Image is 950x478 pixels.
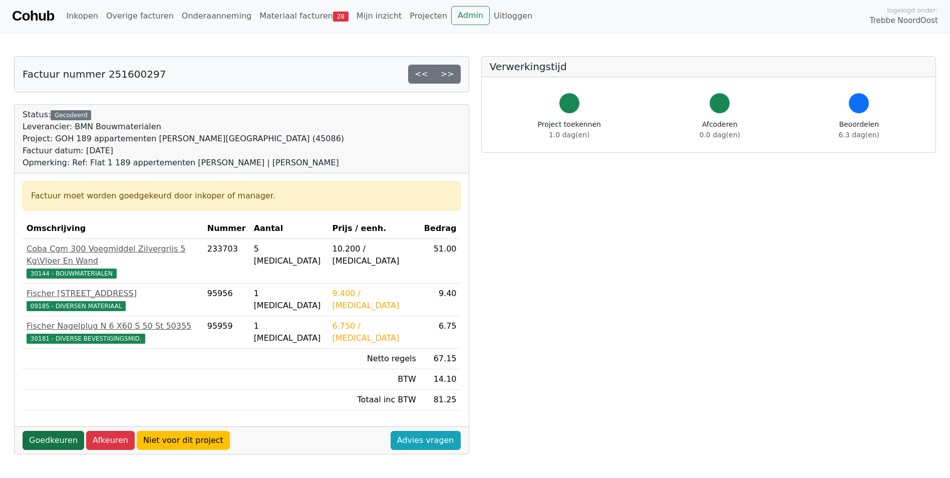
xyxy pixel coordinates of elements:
[420,390,461,410] td: 81.25
[353,6,406,26] a: Mijn inzicht
[332,243,416,267] div: 10.200 / [MEDICAL_DATA]
[62,6,102,26] a: Inkopen
[23,431,84,450] a: Goedkeuren
[490,61,928,73] h5: Verwerkingstijd
[700,119,740,140] div: Afcoderen
[700,131,740,139] span: 0.0 dag(en)
[203,316,250,349] td: 95959
[27,320,199,332] div: Fischer Nagelplug N 6 X60 S 50 St 50355
[254,243,325,267] div: 5 [MEDICAL_DATA]
[328,349,420,369] td: Netto regels
[839,131,879,139] span: 6.3 dag(en)
[420,284,461,316] td: 9.40
[203,218,250,239] th: Nummer
[391,431,461,450] a: Advies vragen
[549,131,589,139] span: 1.0 dag(en)
[51,110,91,120] div: Gecodeerd
[333,12,349,22] span: 28
[203,239,250,284] td: 233703
[250,218,329,239] th: Aantal
[870,15,938,27] span: Trebbe NoordOost
[27,334,145,344] span: 30181 - DIVERSE BEVESTIGINGSMID.
[420,316,461,349] td: 6.75
[839,119,879,140] div: Beoordelen
[420,369,461,390] td: 14.10
[12,4,54,28] a: Cohub
[538,119,601,140] div: Project toekennen
[178,6,255,26] a: Onderaanneming
[328,369,420,390] td: BTW
[332,320,416,344] div: 6.750 / [MEDICAL_DATA]
[23,121,344,133] div: Leverancier: BMN Bouwmaterialen
[27,269,117,279] span: 30144 - BOUWMATERIALEN
[31,190,452,202] div: Factuur moet worden goedgekeurd door inkoper of manager.
[27,243,199,267] div: Coba Cgm 300 Voegmiddel Zilvergrijs 5 Kg\Vloer En Wand
[23,68,166,80] h5: Factuur nummer 251600297
[254,320,325,344] div: 1 [MEDICAL_DATA]
[434,65,461,84] a: >>
[23,133,344,145] div: Project: GOH 189 appartementen [PERSON_NAME][GEOGRAPHIC_DATA] (45086)
[86,431,135,450] a: Afkeuren
[408,65,435,84] a: <<
[102,6,178,26] a: Overige facturen
[332,288,416,312] div: 9.400 / [MEDICAL_DATA]
[490,6,536,26] a: Uitloggen
[137,431,230,450] a: Niet voor dit project
[23,218,203,239] th: Omschrijving
[27,320,199,344] a: Fischer Nagelplug N 6 X60 S 50 St 5035530181 - DIVERSE BEVESTIGINGSMID.
[27,288,199,312] a: Fischer [STREET_ADDRESS]09185 - DIVERSEN MATERIAAL
[420,349,461,369] td: 67.15
[23,157,344,169] div: Opmerking: Ref: Flat 1 189 appertementen [PERSON_NAME] | [PERSON_NAME]
[328,390,420,410] td: Totaal inc BTW
[328,218,420,239] th: Prijs / eenh.
[406,6,451,26] a: Projecten
[203,284,250,316] td: 95956
[23,109,344,169] div: Status:
[451,6,490,25] a: Admin
[255,6,353,26] a: Materiaal facturen28
[420,239,461,284] td: 51.00
[27,288,199,300] div: Fischer [STREET_ADDRESS]
[23,145,344,157] div: Factuur datum: [DATE]
[27,301,126,311] span: 09185 - DIVERSEN MATERIAAL
[254,288,325,312] div: 1 [MEDICAL_DATA]
[887,6,938,15] span: Ingelogd onder:
[420,218,461,239] th: Bedrag
[27,243,199,279] a: Coba Cgm 300 Voegmiddel Zilvergrijs 5 Kg\Vloer En Wand30144 - BOUWMATERIALEN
